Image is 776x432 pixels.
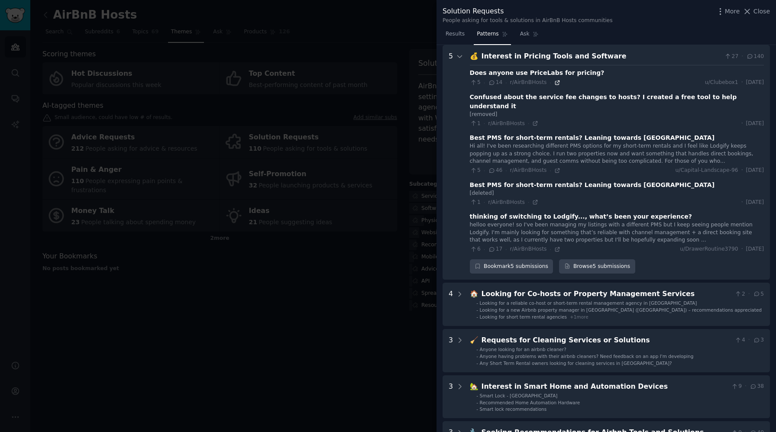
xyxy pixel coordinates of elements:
[480,347,566,352] span: Anyone looking for an airbnb cleaner?
[443,6,613,17] div: Solution Requests
[705,79,738,87] span: u/Clubebox1
[750,383,764,390] span: 38
[741,199,743,206] span: ·
[745,383,747,390] span: ·
[741,120,743,128] span: ·
[470,52,479,60] span: 💰
[741,167,743,174] span: ·
[470,190,764,197] div: [deleted]
[484,120,485,126] span: ·
[484,168,485,174] span: ·
[746,199,764,206] span: [DATE]
[477,30,498,38] span: Patterns
[505,80,507,86] span: ·
[550,168,551,174] span: ·
[470,167,481,174] span: 5
[449,289,453,320] div: 4
[482,381,728,392] div: Interest in Smart Home and Automation Devices
[476,406,478,412] div: -
[446,30,465,38] span: Results
[484,199,485,205] span: ·
[476,353,478,359] div: -
[443,17,613,25] div: People asking for tools & solutions in AirBnB Hosts communities
[746,245,764,253] span: [DATE]
[746,79,764,87] span: [DATE]
[741,245,743,253] span: ·
[470,120,481,128] span: 1
[743,7,770,16] button: Close
[449,335,453,366] div: 3
[488,79,502,87] span: 14
[470,336,479,344] span: 🧹
[570,314,588,319] span: + 1 more
[517,27,542,45] a: Ask
[482,51,721,62] div: Interest in Pricing Tools and Software
[724,53,738,61] span: 27
[476,300,478,306] div: -
[449,381,453,413] div: 3
[480,300,697,306] span: Looking for a reliable co-host or short-term rental management agency in [GEOGRAPHIC_DATA]
[474,27,511,45] a: Patterns
[470,382,479,390] span: 🏡
[676,167,738,174] span: u/Capital-Landscape-96
[741,53,743,61] span: ·
[470,221,764,244] div: helloo everyone! so I've been managing my listings with a different PMS but I keep seeing people ...
[480,400,580,405] span: Recommended Home Automation Hardware
[470,133,715,142] div: Best PMS for short-term rentals? Leaning towards [GEOGRAPHIC_DATA]
[680,245,738,253] span: u/DrawerRoutine3790
[482,289,731,300] div: Looking for Co-hosts or Property Management Services
[746,53,764,61] span: 140
[484,246,485,252] span: ·
[470,93,764,111] div: Confused about the service fee changes to hosts? I created a free tool to help understand it
[470,245,481,253] span: 6
[748,290,750,298] span: ·
[559,259,635,274] a: Browse5 submissions
[470,111,764,119] div: [removed]
[488,120,525,126] span: r/AirBnBHosts
[753,7,770,16] span: Close
[480,314,567,319] span: Looking for short term rental agencies
[725,7,740,16] span: More
[488,199,525,205] span: r/AirBnBHosts
[510,246,547,252] span: r/AirBnBHosts
[480,354,694,359] span: Anyone having problems with their airbnb cleaners? Need feedback on an app I'm developing
[746,120,764,128] span: [DATE]
[443,27,468,45] a: Results
[550,80,551,86] span: ·
[480,406,547,412] span: Smart lock recommendations
[731,383,742,390] span: 9
[753,336,764,344] span: 3
[480,307,762,313] span: Looking for a new Airbnb property manager in [GEOGRAPHIC_DATA] ([GEOGRAPHIC_DATA]) – recommendati...
[488,245,502,253] span: 17
[510,79,547,85] span: r/AirBnBHosts
[746,167,764,174] span: [DATE]
[476,400,478,406] div: -
[470,142,764,165] div: Hi all! I've been researching different PMS options for my short-term rentals and I feel like Lod...
[505,246,507,252] span: ·
[470,68,605,77] div: Does anyone use PriceLabs for pricing?
[520,30,530,38] span: Ask
[741,79,743,87] span: ·
[510,167,547,173] span: r/AirBnBHosts
[480,393,558,398] span: Smart Lock - [GEOGRAPHIC_DATA]
[550,246,551,252] span: ·
[449,51,453,274] div: 5
[476,346,478,352] div: -
[716,7,740,16] button: More
[734,290,745,298] span: 2
[482,335,731,346] div: Requests for Cleaning Services or Solutions
[528,199,529,205] span: ·
[488,167,502,174] span: 46
[470,212,692,221] div: thinking of switching to Lodgify..., what’s been your experience?
[505,168,507,174] span: ·
[476,314,478,320] div: -
[470,79,481,87] span: 5
[734,336,745,344] span: 4
[470,181,715,190] div: Best PMS for short-term rentals? Leaning towards [GEOGRAPHIC_DATA]
[484,80,485,86] span: ·
[476,307,478,313] div: -
[470,259,553,274] div: Bookmark 5 submissions
[470,259,553,274] button: Bookmark5 submissions
[476,393,478,399] div: -
[480,361,672,366] span: Any Short Term Rental owners looking for cleaning services in [GEOGRAPHIC_DATA]?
